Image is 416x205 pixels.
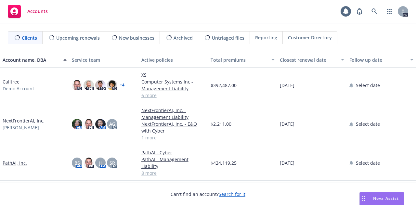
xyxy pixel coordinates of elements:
[95,119,106,129] img: photo
[27,9,48,14] span: Accounts
[119,34,154,41] span: New businesses
[353,5,366,18] a: Report a Bug
[84,80,94,90] img: photo
[84,119,94,129] img: photo
[141,57,205,63] div: Active policies
[5,2,50,20] a: Accounts
[107,80,117,90] img: photo
[3,124,39,131] span: [PERSON_NAME]
[356,121,380,127] span: Select date
[120,83,124,87] a: + 4
[3,160,27,166] a: PathAI, Inc.
[356,82,380,89] span: Select date
[141,107,205,121] a: NextFrontierAI, Inc. - Management Liability
[219,191,245,197] a: Search for it
[72,119,82,129] img: photo
[347,52,416,68] button: Follow up date
[109,121,115,127] span: AG
[277,52,346,68] button: Closest renewal date
[74,160,80,166] span: BS
[211,57,267,63] div: Total premiums
[211,160,237,166] span: $424,119.25
[99,160,102,166] span: JJ
[141,149,205,156] a: PathAI - Cyber
[280,121,294,127] span: [DATE]
[359,192,404,205] button: Nova Assist
[349,57,406,63] div: Follow up date
[139,52,208,68] button: Active policies
[280,82,294,89] span: [DATE]
[280,57,337,63] div: Closest renewal date
[22,34,37,41] span: Clients
[3,57,59,63] div: Account name, DBA
[72,57,136,63] div: Service team
[141,121,205,134] a: NextFrontierAI, Inc. - E&O with Cyber
[373,196,399,201] span: Nova Assist
[211,82,237,89] span: $392,487.00
[72,80,82,90] img: photo
[3,117,45,124] a: NextFrontierAI, Inc.
[3,78,19,85] a: Calltree
[141,156,205,170] a: PathAI - Management Liability
[383,5,396,18] a: Switch app
[368,5,381,18] a: Search
[280,160,294,166] span: [DATE]
[141,71,205,78] a: XS
[141,78,205,92] a: Computer Systems Inc - Management Liability
[174,34,193,41] span: Archived
[141,170,205,176] a: 8 more
[141,92,205,99] a: 6 more
[356,160,380,166] span: Select date
[3,85,34,92] span: Demo Account
[211,121,231,127] span: $2,211.00
[288,34,332,41] span: Customer Directory
[212,34,244,41] span: Untriaged files
[171,191,245,198] span: Can't find an account?
[69,52,138,68] button: Service team
[84,158,94,168] img: photo
[110,160,115,166] span: SR
[255,34,277,41] span: Reporting
[360,192,368,205] div: Drag to move
[208,52,277,68] button: Total premiums
[141,134,205,141] a: 1 more
[56,34,100,41] span: Upcoming renewals
[95,80,106,90] img: photo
